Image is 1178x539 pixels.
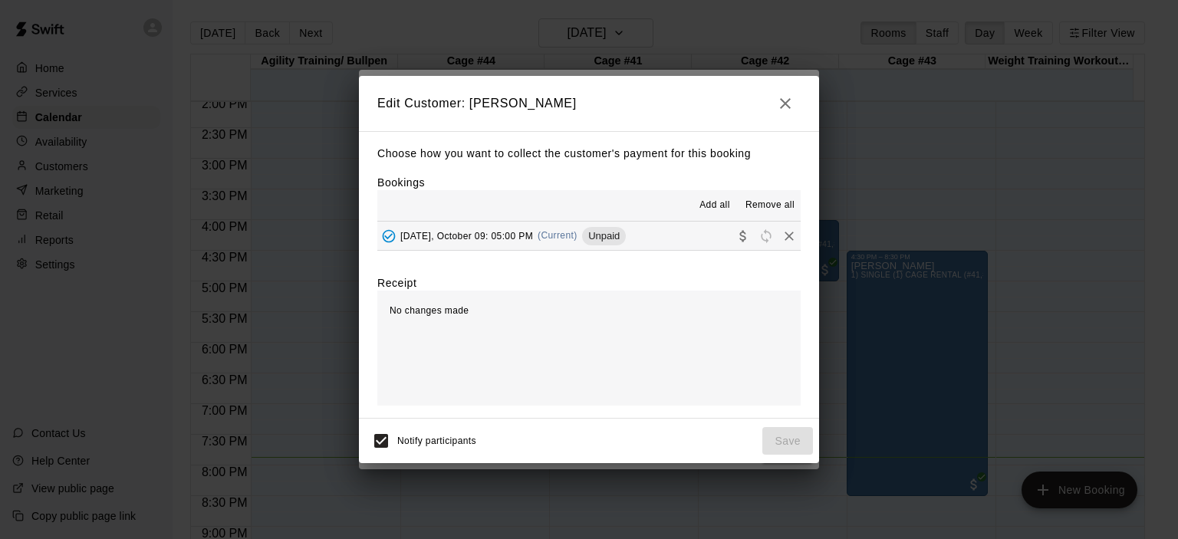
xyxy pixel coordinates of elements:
[359,76,819,131] h2: Edit Customer: [PERSON_NAME]
[377,222,801,250] button: Added - Collect Payment[DATE], October 09: 05:00 PM(Current)UnpaidCollect paymentRescheduleRemove
[755,229,778,241] span: Reschedule
[582,230,626,242] span: Unpaid
[538,230,577,241] span: (Current)
[377,225,400,248] button: Added - Collect Payment
[390,305,469,316] span: No changes made
[377,144,801,163] p: Choose how you want to collect the customer's payment for this booking
[377,275,416,291] label: Receipt
[732,229,755,241] span: Collect payment
[690,193,739,218] button: Add all
[745,198,795,213] span: Remove all
[377,176,425,189] label: Bookings
[699,198,730,213] span: Add all
[397,435,476,446] span: Notify participants
[400,230,533,241] span: [DATE], October 09: 05:00 PM
[739,193,801,218] button: Remove all
[778,229,801,241] span: Remove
